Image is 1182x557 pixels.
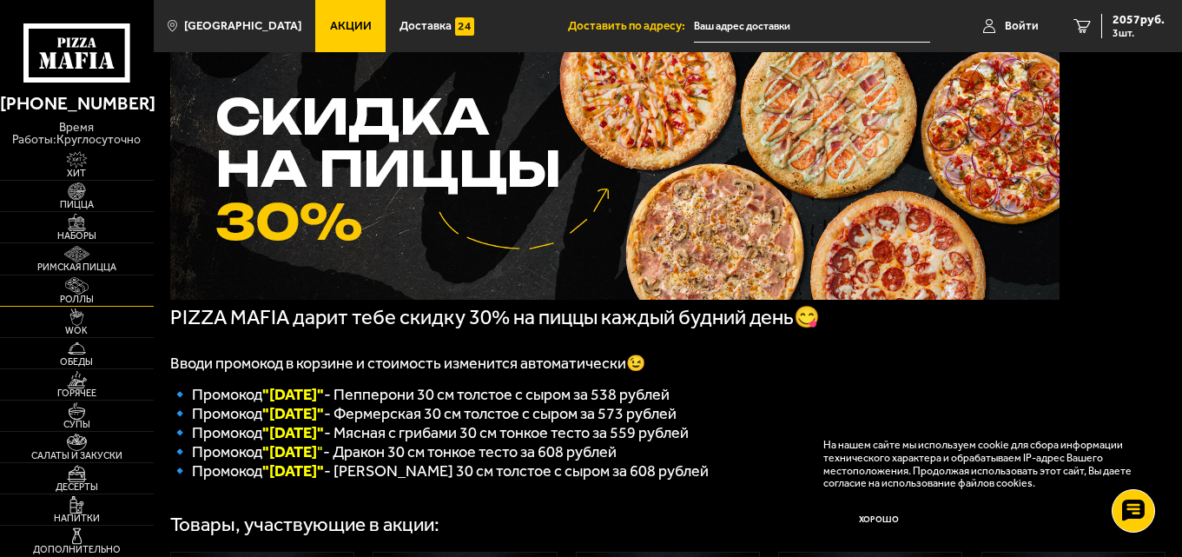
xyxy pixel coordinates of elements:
[170,354,645,373] span: Вводи промокод в корзине и стоимость изменится автоматически😉
[262,404,324,423] font: "[DATE]"
[823,439,1143,490] p: На нашем сайте мы используем cookie для сбора информации технического характера и обрабатываем IP...
[170,404,677,423] span: 🔹 Промокод - Фермерская 30 см толстое с сыром за 573 рублей
[694,10,930,43] input: Ваш адрес доставки
[184,20,301,32] span: [GEOGRAPHIC_DATA]
[170,515,439,535] div: Товары, участвующие в акции:
[170,461,709,481] span: 🔹 Промокод - [PERSON_NAME] 30 см толстое с сыром за 608 рублей
[568,20,694,32] span: Доставить по адресу:
[262,442,317,461] b: "[DATE]
[170,442,617,461] span: 🔹 Промокод - Дракон 30 см тонкое тесто за 608 рублей
[262,461,324,481] font: "[DATE]"
[170,39,1060,300] img: 1024x1024
[400,20,452,32] span: Доставка
[262,442,323,461] font: "
[1113,28,1165,38] span: 3 шт.
[262,385,324,404] font: "[DATE]"
[262,423,324,442] font: "[DATE]"
[1113,14,1165,26] span: 2057 руб.
[170,385,670,404] span: 🔹 Промокод - Пепперони 30 см толстое с сыром за 538 рублей
[170,305,820,329] span: PIZZA MAFIA дарит тебе скидку 30% на пиццы каждый будний день😋
[823,502,934,540] button: Хорошо
[455,17,473,36] img: 15daf4d41897b9f0e9f617042186c801.svg
[330,20,372,32] span: Акции
[1005,20,1039,32] span: Войти
[170,423,689,442] span: 🔹 Промокод - Мясная с грибами 30 см тонкое тесто за 559 рублей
